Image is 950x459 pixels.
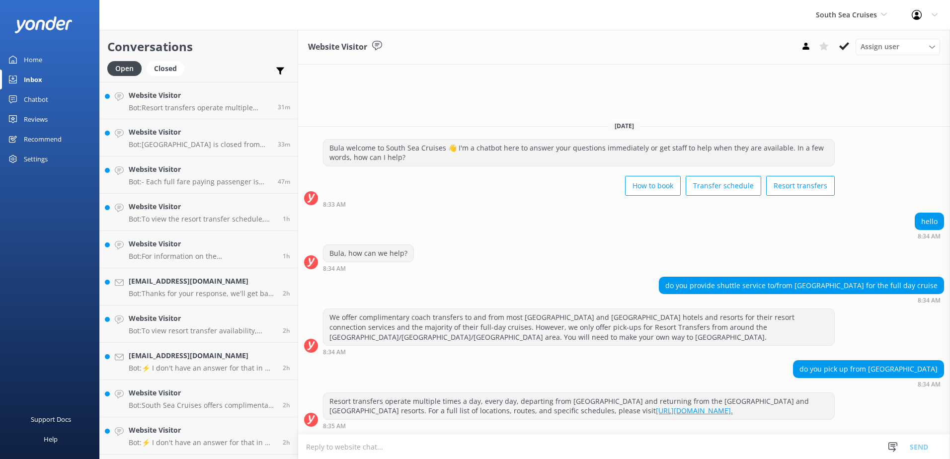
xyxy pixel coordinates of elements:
[100,306,298,343] a: Website VisitorBot:To view resort transfer availability, pricing, and to book your resort transfe...
[129,438,275,447] p: Bot: ⚡ I don't have an answer for that in my knowledge base. Please try and rephrase your questio...
[129,90,270,101] h4: Website Visitor
[323,266,346,272] strong: 8:34 AM
[308,41,367,54] h3: Website Visitor
[129,289,275,298] p: Bot: Thanks for your response, we'll get back to you as soon as we can during opening hours.
[107,63,147,74] a: Open
[278,177,290,186] span: 03:25pm 19-Aug-2025 (UTC +12:00) Pacific/Auckland
[147,61,184,76] div: Closed
[100,343,298,380] a: [EMAIL_ADDRESS][DOMAIN_NAME]Bot:⚡ I don't have an answer for that in my knowledge base. Please tr...
[793,361,944,378] div: do you pick up from [GEOGRAPHIC_DATA]
[129,425,275,436] h4: Website Visitor
[129,252,275,261] p: Bot: For information on the [GEOGRAPHIC_DATA] Full Day Trip, please visit: [URL][DOMAIN_NAME]. [D...
[766,176,835,196] button: Resort transfers
[323,422,835,429] div: 08:35am 19-Aug-2025 (UTC +12:00) Pacific/Auckland
[129,103,270,112] p: Bot: Resort transfers operate multiple times a day, every day, departing from [GEOGRAPHIC_DATA] a...
[107,37,290,56] h2: Conversations
[31,409,71,429] div: Support Docs
[918,233,941,239] strong: 8:34 AM
[659,277,944,294] div: do you provide shuttle service to/from [GEOGRAPHIC_DATA] for the full day cruise
[283,289,290,298] span: 02:10pm 19-Aug-2025 (UTC +12:00) Pacific/Auckland
[283,252,290,260] span: 02:19pm 19-Aug-2025 (UTC +12:00) Pacific/Auckland
[323,423,346,429] strong: 8:35 AM
[323,309,834,345] div: We offer complimentary coach transfers to and from most [GEOGRAPHIC_DATA] and [GEOGRAPHIC_DATA] h...
[129,326,275,335] p: Bot: To view resort transfer availability, pricing, and to book your resort transfer, please visi...
[283,401,290,409] span: 01:56pm 19-Aug-2025 (UTC +12:00) Pacific/Auckland
[129,215,275,224] p: Bot: To view the resort transfer schedule, please visit: [URL][DOMAIN_NAME].
[861,41,899,52] span: Assign user
[323,348,835,355] div: 08:34am 19-Aug-2025 (UTC +12:00) Pacific/Auckland
[44,429,58,449] div: Help
[100,156,298,194] a: Website VisitorBot:- Each full fare paying passenger is entitled to have not more than 25 kg of l...
[656,406,733,415] a: [URL][DOMAIN_NAME].
[100,119,298,156] a: Website VisitorBot:[GEOGRAPHIC_DATA] is closed from May to August each year for filming a TV seri...
[609,122,640,130] span: [DATE]
[100,82,298,119] a: Website VisitorBot:Resort transfers operate multiple times a day, every day, departing from [GEOG...
[918,298,941,304] strong: 8:34 AM
[323,349,346,355] strong: 8:34 AM
[15,16,72,33] img: yonder-white-logo.png
[129,140,270,149] p: Bot: [GEOGRAPHIC_DATA] is closed from May to August each year for filming a TV series, so rides t...
[129,387,275,398] h4: Website Visitor
[793,381,944,387] div: 08:34am 19-Aug-2025 (UTC +12:00) Pacific/Auckland
[129,177,270,186] p: Bot: - Each full fare paying passenger is entitled to have not more than 25 kg of luggage carried...
[129,276,275,287] h4: [EMAIL_ADDRESS][DOMAIN_NAME]
[147,63,189,74] a: Closed
[856,39,940,55] div: Assign User
[278,140,290,149] span: 03:40pm 19-Aug-2025 (UTC +12:00) Pacific/Auckland
[915,213,944,230] div: hello
[918,382,941,387] strong: 8:34 AM
[659,297,944,304] div: 08:34am 19-Aug-2025 (UTC +12:00) Pacific/Auckland
[100,194,298,231] a: Website VisitorBot:To view the resort transfer schedule, please visit: [URL][DOMAIN_NAME].1h
[283,326,290,335] span: 02:07pm 19-Aug-2025 (UTC +12:00) Pacific/Auckland
[24,50,42,70] div: Home
[129,201,275,212] h4: Website Visitor
[323,393,834,419] div: Resort transfers operate multiple times a day, every day, departing from [GEOGRAPHIC_DATA] and re...
[100,380,298,417] a: Website VisitorBot:South Sea Cruises offers complimentary coach transfers to and from [GEOGRAPHIC...
[323,201,835,208] div: 08:33am 19-Aug-2025 (UTC +12:00) Pacific/Auckland
[129,238,275,249] h4: Website Visitor
[24,149,48,169] div: Settings
[283,215,290,223] span: 02:55pm 19-Aug-2025 (UTC +12:00) Pacific/Auckland
[129,164,270,175] h4: Website Visitor
[100,268,298,306] a: [EMAIL_ADDRESS][DOMAIN_NAME]Bot:Thanks for your response, we'll get back to you as soon as we can...
[100,417,298,455] a: Website VisitorBot:⚡ I don't have an answer for that in my knowledge base. Please try and rephras...
[24,109,48,129] div: Reviews
[816,10,877,19] span: South Sea Cruises
[24,89,48,109] div: Chatbot
[625,176,681,196] button: How to book
[323,202,346,208] strong: 8:33 AM
[129,364,275,373] p: Bot: ⚡ I don't have an answer for that in my knowledge base. Please try and rephrase your questio...
[107,61,142,76] div: Open
[24,70,42,89] div: Inbox
[100,231,298,268] a: Website VisitorBot:For information on the [GEOGRAPHIC_DATA] Full Day Trip, please visit: [URL][DO...
[129,401,275,410] p: Bot: South Sea Cruises offers complimentary coach transfers to and from [GEOGRAPHIC_DATA] and [GE...
[24,129,62,149] div: Recommend
[915,232,944,239] div: 08:34am 19-Aug-2025 (UTC +12:00) Pacific/Auckland
[283,364,290,372] span: 02:00pm 19-Aug-2025 (UTC +12:00) Pacific/Auckland
[323,245,413,262] div: Bula, how can we help?
[129,350,275,361] h4: [EMAIL_ADDRESS][DOMAIN_NAME]
[283,438,290,447] span: 01:36pm 19-Aug-2025 (UTC +12:00) Pacific/Auckland
[278,103,290,111] span: 03:41pm 19-Aug-2025 (UTC +12:00) Pacific/Auckland
[686,176,761,196] button: Transfer schedule
[323,265,414,272] div: 08:34am 19-Aug-2025 (UTC +12:00) Pacific/Auckland
[323,140,834,166] div: Bula welcome to South Sea Cruises 👋 I'm a chatbot here to answer your questions immediately or ge...
[129,127,270,138] h4: Website Visitor
[129,313,275,324] h4: Website Visitor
